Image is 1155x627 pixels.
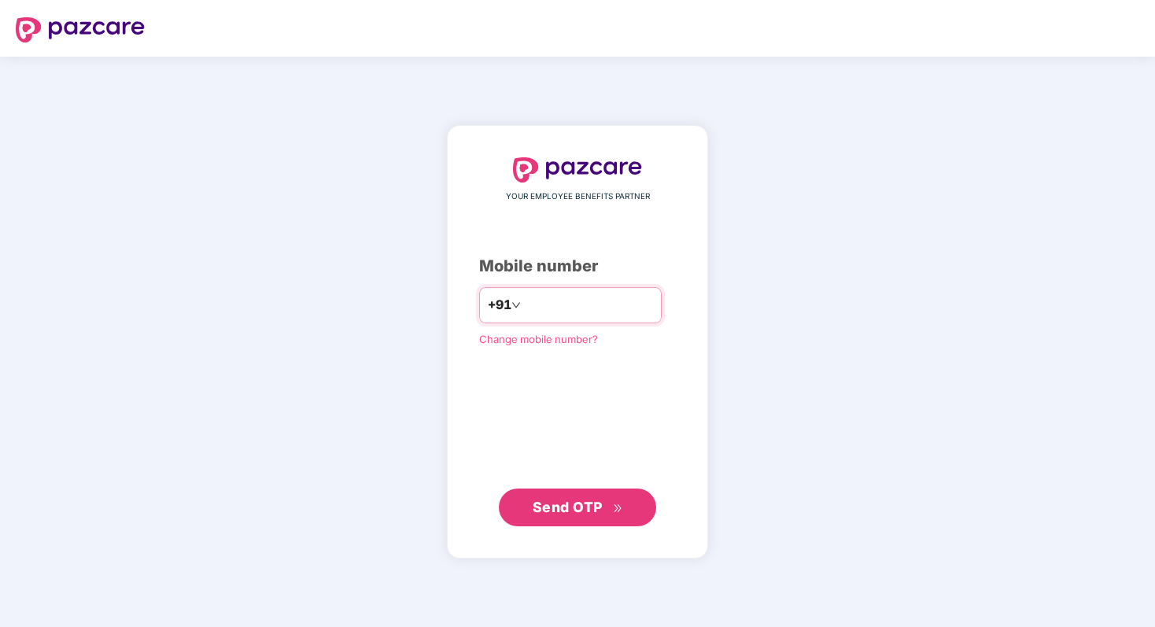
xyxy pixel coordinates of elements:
[16,17,145,42] img: logo
[513,157,642,183] img: logo
[488,295,511,315] span: +91
[479,333,598,345] a: Change mobile number?
[511,301,521,310] span: down
[479,254,676,278] div: Mobile number
[499,489,656,526] button: Send OTPdouble-right
[533,499,603,515] span: Send OTP
[506,190,650,203] span: YOUR EMPLOYEE BENEFITS PARTNER
[613,503,623,514] span: double-right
